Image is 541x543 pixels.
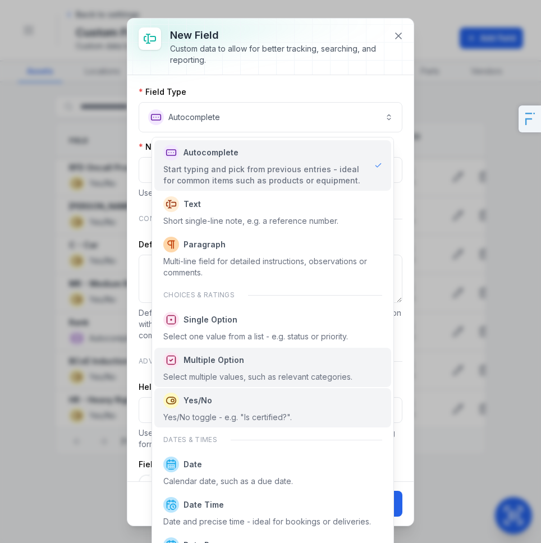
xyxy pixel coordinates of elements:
[163,476,293,487] div: Calendar date, such as a due date.
[184,459,202,470] span: Date
[184,199,201,210] span: Text
[163,215,338,227] div: Short single-line note, e.g. a reference number.
[184,355,244,366] span: Multiple Option
[154,429,391,451] div: Dates & times
[163,256,382,278] div: Multi-line field for detailed instructions, observations or comments.
[184,239,226,250] span: Paragraph
[163,164,365,186] div: Start typing and pick from previous entries - ideal for common items such as products or equipment.
[184,395,212,406] span: Yes/No
[184,499,224,510] span: Date Time
[163,371,352,383] div: Select multiple values, such as relevant categories.
[163,331,348,342] div: Select one value from a list - e.g. status or priority.
[139,102,402,132] button: Autocomplete
[184,314,237,325] span: Single Option
[154,284,391,306] div: Choices & ratings
[163,516,371,527] div: Date and precise time - ideal for bookings or deliveries.
[163,412,292,423] div: Yes/No toggle - e.g. "Is certified?".
[184,147,239,158] span: Autocomplete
